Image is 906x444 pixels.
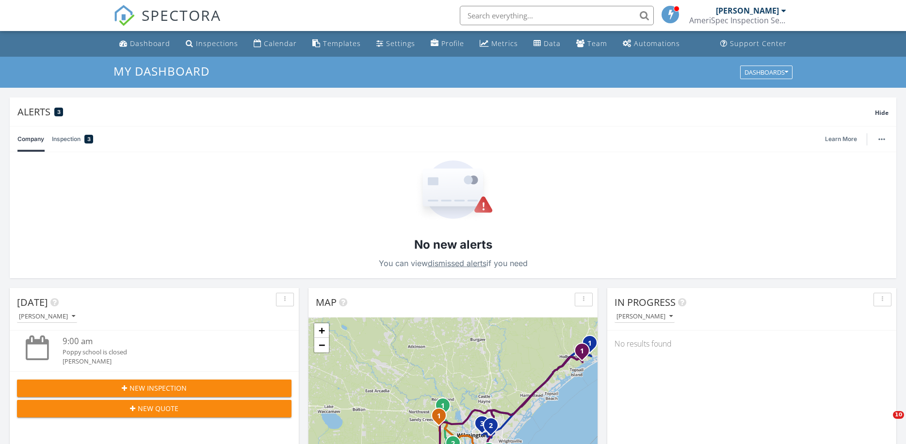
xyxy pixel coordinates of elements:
a: Automations (Basic) [619,35,684,53]
h2: No new alerts [414,237,492,253]
span: New Quote [138,403,178,413]
span: 3 [57,109,61,115]
a: Inspection [52,127,93,152]
span: SPECTORA [142,5,221,25]
i: 2 [489,423,493,429]
i: 1 [580,348,584,355]
span: 10 [893,411,904,419]
div: Metrics [491,39,518,48]
div: 7434 Julius Dr NE, Leland, NC 28451 [443,405,449,411]
span: My Dashboard [113,63,210,79]
i: 3 [480,421,484,428]
div: Data [544,39,561,48]
span: Map [316,296,337,309]
a: Calendar [250,35,301,53]
img: ellipsis-632cfdd7c38ec3a7d453.svg [878,138,885,140]
a: Team [572,35,611,53]
div: Templates [323,39,361,48]
a: Templates [308,35,365,53]
span: New Inspection [129,383,187,393]
button: [PERSON_NAME] [615,310,675,323]
a: Dashboard [115,35,174,53]
a: Learn More [825,134,863,144]
div: AmeriSpec Inspection Services [689,16,786,25]
a: Inspections [182,35,242,53]
button: [PERSON_NAME] [17,310,77,323]
div: No results found [607,331,896,357]
a: Zoom in [314,323,329,338]
div: 448 Racine Dr G117, Wilmington, NC 28403 [491,425,497,431]
div: Automations [634,39,680,48]
a: Company Profile [427,35,468,53]
div: Team [587,39,607,48]
span: In Progress [615,296,676,309]
i: 1 [441,403,445,410]
div: Alerts [17,105,875,118]
i: 1 [437,413,441,420]
div: Support Center [730,39,787,48]
div: 354 Hardison Rd, Holly Ridge, NC 28445 [582,350,588,356]
img: The Best Home Inspection Software - Spectora [113,5,135,26]
div: [PERSON_NAME] [716,6,779,16]
a: Zoom out [314,338,329,352]
button: New Quote [17,400,291,417]
div: [PERSON_NAME] [19,313,75,320]
img: Empty State [413,160,493,221]
a: SPECTORA [113,13,221,33]
a: Data [530,35,565,53]
a: Company [17,127,44,152]
span: Hide [875,109,889,117]
span: [DATE] [17,296,48,309]
input: Search everything... [460,6,654,25]
iframe: Intercom live chat [873,411,896,434]
span: 3 [87,134,91,144]
div: 35 S 29th St , Wilmington, NC 28403 [482,423,488,429]
a: Settings [372,35,419,53]
div: Inspections [196,39,238,48]
div: Poppy school is closed [63,348,269,357]
div: [PERSON_NAME] [63,357,269,366]
div: Dashboard [130,39,170,48]
i: 1 [588,340,592,347]
div: 133 Tides End Dr, Holly Ridge, NC 28445 [590,343,596,349]
div: Settings [386,39,415,48]
div: 2201 Palm Pointe NE , Leland, NC 28451 [439,415,445,421]
div: [PERSON_NAME] [616,313,673,320]
div: Dashboards [744,69,788,76]
button: Dashboards [740,65,793,79]
a: dismissed alerts [428,258,486,268]
div: Profile [441,39,464,48]
p: You can view if you need [379,256,528,270]
div: Calendar [264,39,297,48]
a: Support Center [716,35,791,53]
button: New Inspection [17,380,291,397]
a: Metrics [476,35,522,53]
div: 9:00 am [63,335,269,348]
